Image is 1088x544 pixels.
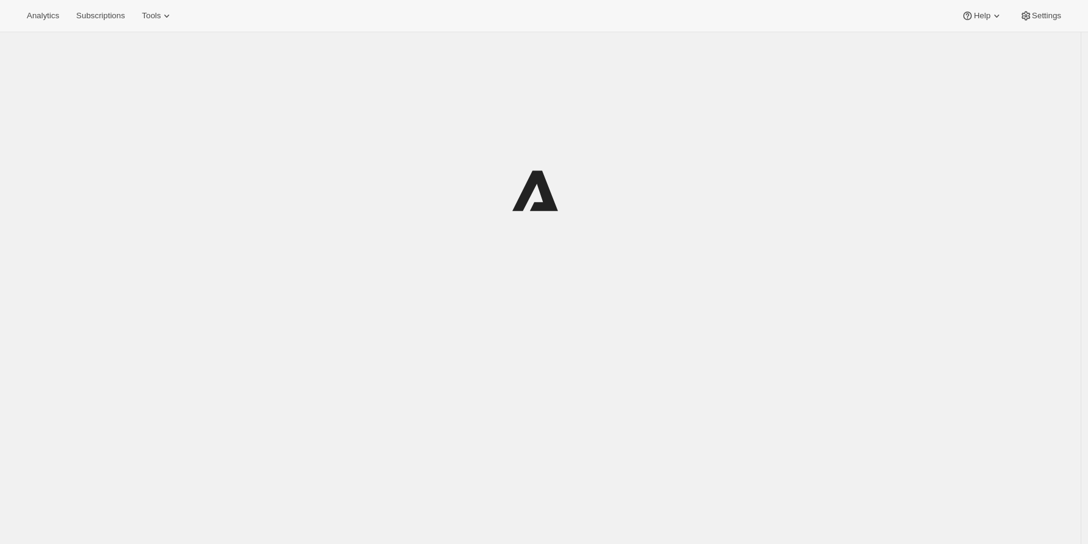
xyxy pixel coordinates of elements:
span: Settings [1032,11,1061,21]
button: Analytics [19,7,66,24]
span: Help [974,11,990,21]
button: Tools [134,7,180,24]
span: Tools [142,11,161,21]
button: Settings [1013,7,1069,24]
button: Help [954,7,1010,24]
span: Subscriptions [76,11,125,21]
span: Analytics [27,11,59,21]
button: Subscriptions [69,7,132,24]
